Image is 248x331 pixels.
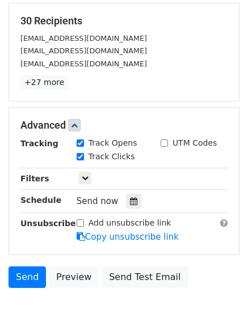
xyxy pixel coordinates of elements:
[20,139,58,148] strong: Tracking
[77,196,119,206] span: Send now
[9,266,46,288] a: Send
[20,75,68,90] a: +27 more
[20,174,49,183] strong: Filters
[20,219,76,228] strong: Unsubscribe
[49,266,99,288] a: Preview
[89,151,135,163] label: Track Clicks
[102,266,188,288] a: Send Test Email
[20,15,228,27] h5: 30 Recipients
[20,119,228,131] h5: Advanced
[20,60,147,68] small: [EMAIL_ADDRESS][DOMAIN_NAME]
[20,196,61,205] strong: Schedule
[89,217,171,229] label: Add unsubscribe link
[89,137,137,149] label: Track Opens
[191,277,248,331] iframe: Chat Widget
[20,46,147,55] small: [EMAIL_ADDRESS][DOMAIN_NAME]
[20,34,147,43] small: [EMAIL_ADDRESS][DOMAIN_NAME]
[77,232,179,242] a: Copy unsubscribe link
[173,137,217,149] label: UTM Codes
